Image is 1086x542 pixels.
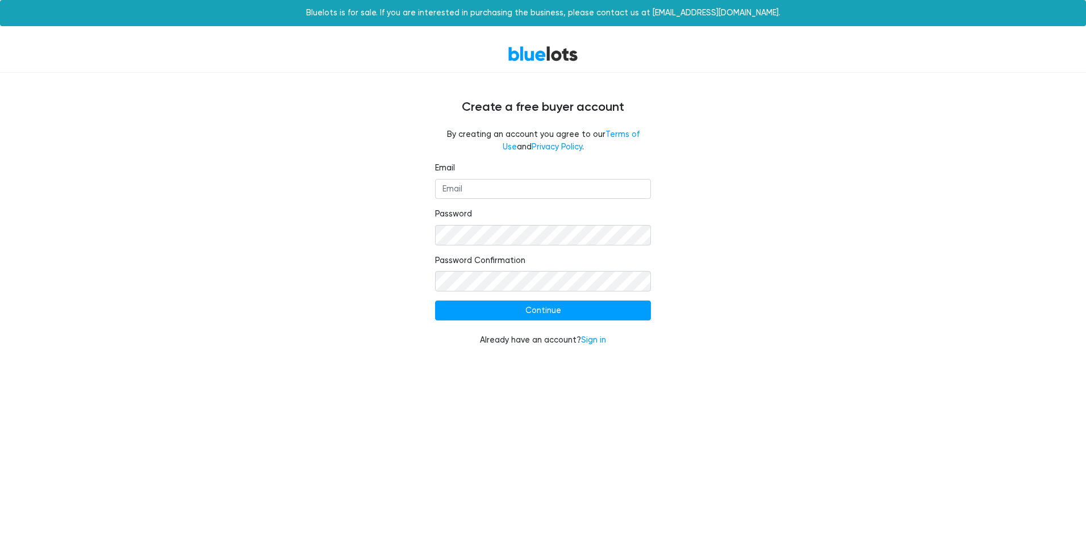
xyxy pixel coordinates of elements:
[435,334,651,347] div: Already have an account?
[435,208,472,220] label: Password
[581,335,606,345] a: Sign in
[435,301,651,321] input: Continue
[435,162,455,174] label: Email
[202,100,884,115] h4: Create a free buyer account
[435,128,651,153] fieldset: By creating an account you agree to our and .
[503,130,640,152] a: Terms of Use
[532,142,582,152] a: Privacy Policy
[435,255,525,267] label: Password Confirmation
[435,179,651,199] input: Email
[508,45,578,62] a: BlueLots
